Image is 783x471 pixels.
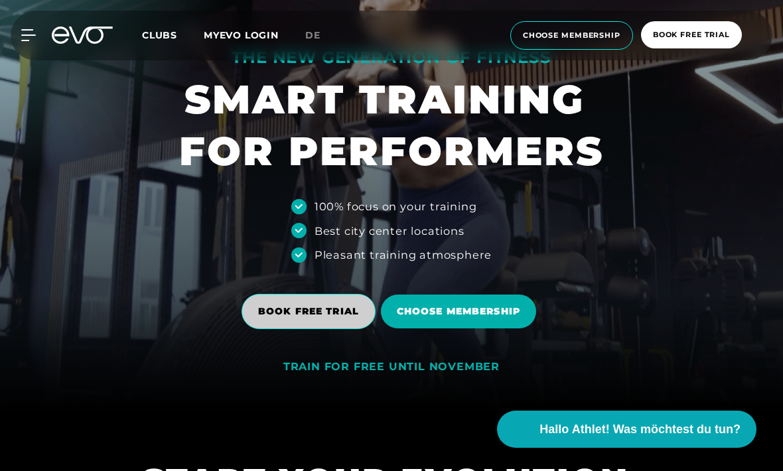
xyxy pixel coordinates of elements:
span: Hallo Athlet! Was möchtest du tun? [539,421,741,438]
a: de [305,28,336,43]
div: TRAIN FOR FREE UNTIL NOVEMBER [283,360,500,374]
span: Choose membership [397,304,520,318]
a: Clubs [142,29,204,41]
a: Choose membership [381,285,541,338]
span: de [305,29,320,41]
h1: SMART TRAINING FOR PERFORMERS [179,74,604,177]
span: BOOK FREE TRIAL [258,304,359,318]
a: book free trial [637,21,746,50]
div: Pleasant training atmosphere [315,247,492,263]
div: Best city center locations [315,223,464,239]
a: BOOK FREE TRIAL [242,284,381,339]
span: Clubs [142,29,177,41]
div: 100% focus on your training [315,198,477,214]
a: choose membership [506,21,637,50]
span: book free trial [653,29,730,40]
button: Hallo Athlet! Was möchtest du tun? [497,411,756,448]
span: choose membership [523,30,620,41]
a: MYEVO LOGIN [204,29,279,41]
